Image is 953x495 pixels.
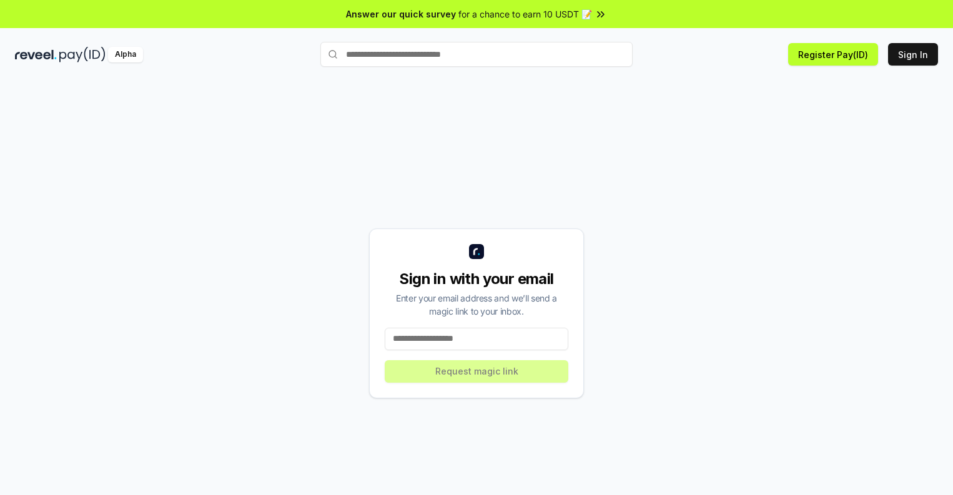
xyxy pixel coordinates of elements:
span: for a chance to earn 10 USDT 📝 [458,7,592,21]
div: Enter your email address and we’ll send a magic link to your inbox. [385,292,568,318]
div: Alpha [108,47,143,62]
button: Register Pay(ID) [788,43,878,66]
img: pay_id [59,47,106,62]
img: reveel_dark [15,47,57,62]
span: Answer our quick survey [346,7,456,21]
div: Sign in with your email [385,269,568,289]
button: Sign In [888,43,938,66]
img: logo_small [469,244,484,259]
